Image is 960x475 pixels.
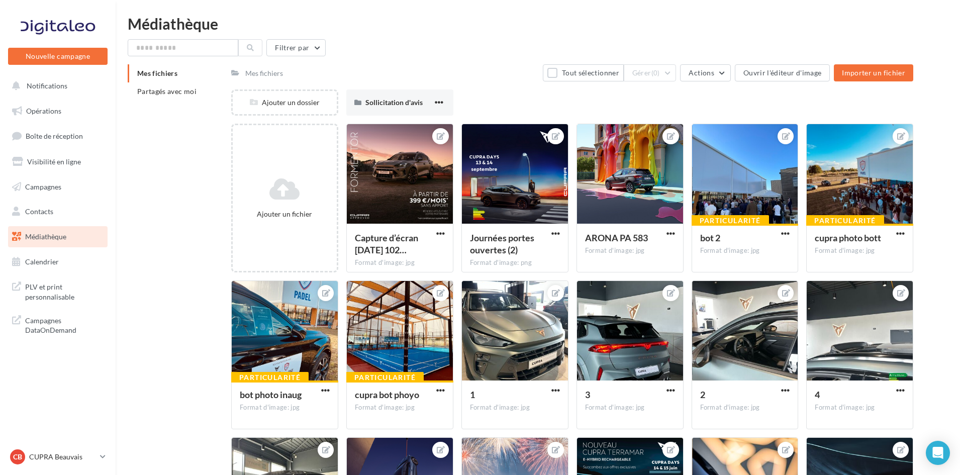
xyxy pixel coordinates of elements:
button: Gérer(0) [624,64,677,81]
div: Format d'image: jpg [355,258,445,267]
a: PLV et print personnalisable [6,276,110,306]
span: Visibilité en ligne [27,157,81,166]
div: Format d'image: png [470,258,560,267]
button: Ouvrir l'éditeur d'image [735,64,830,81]
img: tab_domain_overview_orange.svg [42,58,50,66]
div: Particularité [806,215,884,226]
div: Ajouter un dossier [233,98,337,108]
div: Format d'image: jpg [815,246,905,255]
div: Format d'image: jpg [815,403,905,412]
span: ARONA PA 583 [585,232,648,243]
span: Opérations [26,107,61,115]
div: Format d'image: jpg [585,246,675,255]
span: Contacts [25,207,53,216]
div: Format d'image: jpg [355,403,445,412]
div: Format d'image: jpg [700,403,790,412]
button: Notifications [6,75,106,97]
span: 1 [470,389,475,400]
a: Campagnes [6,176,110,198]
span: CB [13,452,22,462]
div: Ajouter un fichier [237,209,333,219]
a: Campagnes DataOnDemand [6,310,110,339]
span: 3 [585,389,590,400]
span: Boîte de réception [26,132,83,140]
span: 2 [700,389,705,400]
a: Visibilité en ligne [6,151,110,172]
span: 4 [815,389,820,400]
p: CUPRA Beauvais [29,452,96,462]
img: website_grey.svg [16,26,24,34]
a: Médiathèque [6,226,110,247]
span: bot photo inaug [240,389,302,400]
button: Actions [680,64,730,81]
div: Particularité [346,372,424,383]
span: Capture d’écran 2025-09-05 102550 [355,232,418,255]
button: Filtrer par [266,39,326,56]
a: CB CUPRA Beauvais [8,447,108,466]
span: bot 2 [700,232,720,243]
div: Particularité [231,372,309,383]
span: Mes fichiers [137,69,177,77]
div: Mots-clés [127,59,152,66]
a: Boîte de réception [6,125,110,147]
button: Importer un fichier [834,64,913,81]
span: Notifications [27,81,67,90]
span: Actions [689,68,714,77]
div: Format d'image: jpg [240,403,330,412]
span: Sollicitation d'avis [365,98,423,107]
div: Domaine: [DOMAIN_NAME] [26,26,114,34]
span: Journées portes ouvertes (2) [470,232,534,255]
div: Open Intercom Messenger [926,441,950,465]
a: Calendrier [6,251,110,272]
span: Importer un fichier [842,68,905,77]
span: Campagnes DataOnDemand [25,314,104,335]
div: Format d'image: jpg [470,403,560,412]
a: Contacts [6,201,110,222]
span: Calendrier [25,257,59,266]
div: Médiathèque [128,16,948,31]
img: tab_keywords_by_traffic_grey.svg [116,58,124,66]
div: Format d'image: jpg [585,403,675,412]
span: PLV et print personnalisable [25,280,104,302]
button: Nouvelle campagne [8,48,108,65]
span: Campagnes [25,182,61,191]
span: cupra photo bott [815,232,881,243]
div: Domaine [53,59,77,66]
button: Tout sélectionner [543,64,623,81]
img: logo_orange.svg [16,16,24,24]
span: (0) [651,69,660,77]
div: Mes fichiers [245,68,283,78]
div: Format d'image: jpg [700,246,790,255]
div: v 4.0.25 [28,16,49,24]
span: Médiathèque [25,232,66,241]
span: cupra bot phoyo [355,389,419,400]
div: Particularité [692,215,769,226]
span: Partagés avec moi [137,87,197,96]
a: Opérations [6,101,110,122]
